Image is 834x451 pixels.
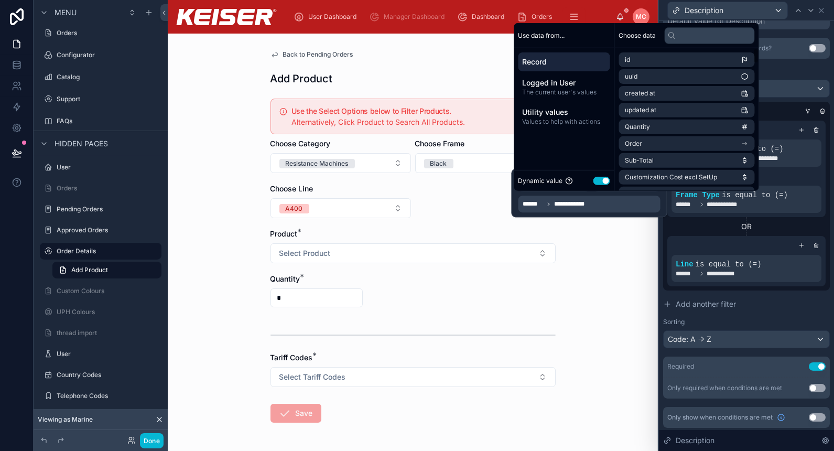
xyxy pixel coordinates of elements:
span: Dashboard [472,13,504,21]
button: Select Button [270,243,556,263]
span: Choose Category [270,139,331,148]
div: Black [430,159,447,168]
label: Country Codes [57,371,159,379]
button: Select Button [270,367,556,387]
label: User [57,350,159,358]
span: is equal to (=) [718,145,784,153]
a: Pending Orders [40,201,161,218]
button: Select Button [415,153,556,173]
a: Orders [40,25,161,41]
span: Orders [532,13,552,21]
span: Tariff Codes [270,353,313,362]
button: Frame Type [518,174,590,191]
label: Orders [57,184,159,192]
a: User [40,346,161,362]
span: User Dashboard [308,13,356,21]
a: Back to Pending Orders [270,50,353,59]
a: Dashboard [454,7,512,26]
div: Code: A -> Z [664,331,829,348]
span: Quantity [270,274,300,283]
div: scrollable content [285,5,616,28]
a: Orders [40,180,161,197]
a: Telephone Codes [40,388,161,404]
span: Utility values [523,107,606,117]
label: Order Details [57,247,155,255]
span: is equal to (=) [696,260,762,269]
span: Select Tariff Codes [279,372,346,382]
span: Choose data [619,31,656,39]
img: App logo [176,9,277,25]
button: Add another filter [663,295,830,314]
span: Description [685,5,723,16]
label: Configurator [57,51,159,59]
a: Order Details [40,243,161,260]
span: Use data from... [518,31,565,39]
a: Support [40,91,161,108]
button: Is equal to (=) [594,174,660,191]
a: FAQs [40,113,161,130]
div: Resistance Machines [286,159,349,168]
div: OR [667,221,826,232]
div: Default value for Description [667,16,765,26]
a: Country Codes [40,367,161,383]
span: MC [636,13,646,21]
div: Alternatively, Click Product to Search All Products. [291,117,547,127]
span: The current user's values [523,88,606,96]
div: Required [667,362,694,371]
h1: Add Product [270,71,333,86]
span: Alternatively, Click Product to Search All Products. [291,117,465,126]
a: UPH Colours [40,304,161,320]
label: Orders [57,29,159,37]
span: Choose Line [270,184,313,193]
a: User Dashboard [290,7,364,26]
span: Dynamic value [518,176,563,185]
span: Hidden pages [55,138,108,149]
span: Record [523,57,606,67]
label: User [57,163,159,171]
span: Logged in User [523,78,606,88]
span: Choose Frame [415,139,465,148]
label: FAQs [57,117,159,125]
a: User [40,159,161,176]
a: thread import [40,325,161,341]
a: Manager Dashboard [366,7,452,26]
div: scrollable content [514,48,614,134]
h5: Use the Select Options below to Filter Products. [291,108,547,115]
label: Support [57,95,159,103]
div: A400 [286,204,303,213]
button: Code: A -> Z [663,330,830,348]
button: Select Button [270,153,411,173]
span: Description [676,435,714,446]
a: Configurator [40,47,161,63]
span: Menu [55,7,77,18]
button: Description [667,2,788,19]
span: Viewing as Marine [38,415,93,424]
label: Custom Colours [57,287,159,295]
span: Back to Pending Orders [283,50,353,59]
a: Orders [514,7,559,26]
label: Sorting [663,318,685,326]
div: Only required when conditions are met [667,384,782,392]
a: Catalog [40,69,161,85]
span: Frame Type [676,191,720,199]
span: Line [676,260,694,269]
label: Telephone Codes [57,392,159,400]
button: Done [140,433,164,448]
a: Approved Orders [40,222,161,239]
span: Add Product [71,266,108,274]
span: Product [270,229,298,238]
span: is equal to (=) [722,191,788,199]
label: Pending Orders [57,205,159,213]
button: Select Button [270,198,411,218]
label: Catalog [57,73,159,81]
a: Custom Colours [40,283,161,299]
a: Add Product [52,262,161,278]
span: Only show when conditions are met [667,413,773,422]
span: Values to help with actions [523,117,606,126]
label: thread import [57,329,159,337]
span: Add another filter [676,299,736,309]
span: Manager Dashboard [384,13,445,21]
label: Approved Orders [57,226,159,234]
span: Select Product [279,248,331,259]
label: UPH Colours [57,308,159,316]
